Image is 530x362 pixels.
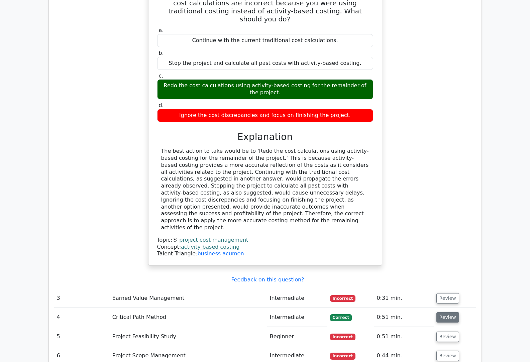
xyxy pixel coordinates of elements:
a: activity based costing [181,244,239,250]
td: 4 [54,308,110,327]
td: 3 [54,289,110,308]
td: Project Feasibility Study [110,327,267,346]
div: Ignore the cost discrepancies and focus on finishing the project. [157,109,373,122]
span: b. [159,50,164,56]
td: 0:31 min. [374,289,433,308]
div: Stop the project and calculate all past costs with activity-based costing. [157,57,373,70]
div: Redo the cost calculations using activity-based costing for the remainder of the project. [157,79,373,99]
div: Continue with the current traditional cost calculations. [157,34,373,47]
a: business acumen [197,250,244,257]
td: Earned Value Management [110,289,267,308]
span: c. [159,73,164,79]
td: 5 [54,327,110,346]
span: Incorrect [330,334,356,340]
div: The best action to take would be to 'Redo the cost calculations using activity-based costing for ... [161,148,369,231]
td: Intermediate [267,308,327,327]
a: Feedback on this question? [231,276,304,283]
span: d. [159,102,164,108]
button: Review [436,332,459,342]
h3: Explanation [161,131,369,143]
td: Intermediate [267,289,327,308]
span: a. [159,27,164,33]
div: Topic: [157,237,373,244]
td: 0:51 min. [374,327,433,346]
button: Review [436,293,459,304]
a: project cost management [179,237,248,243]
div: Talent Triangle: [157,237,373,257]
button: Review [436,351,459,361]
span: Incorrect [330,353,356,359]
span: Correct [330,314,352,321]
td: Critical Path Method [110,308,267,327]
button: Review [436,312,459,323]
span: Incorrect [330,295,356,302]
td: 0:51 min. [374,308,433,327]
td: Beginner [267,327,327,346]
div: Concept: [157,244,373,251]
